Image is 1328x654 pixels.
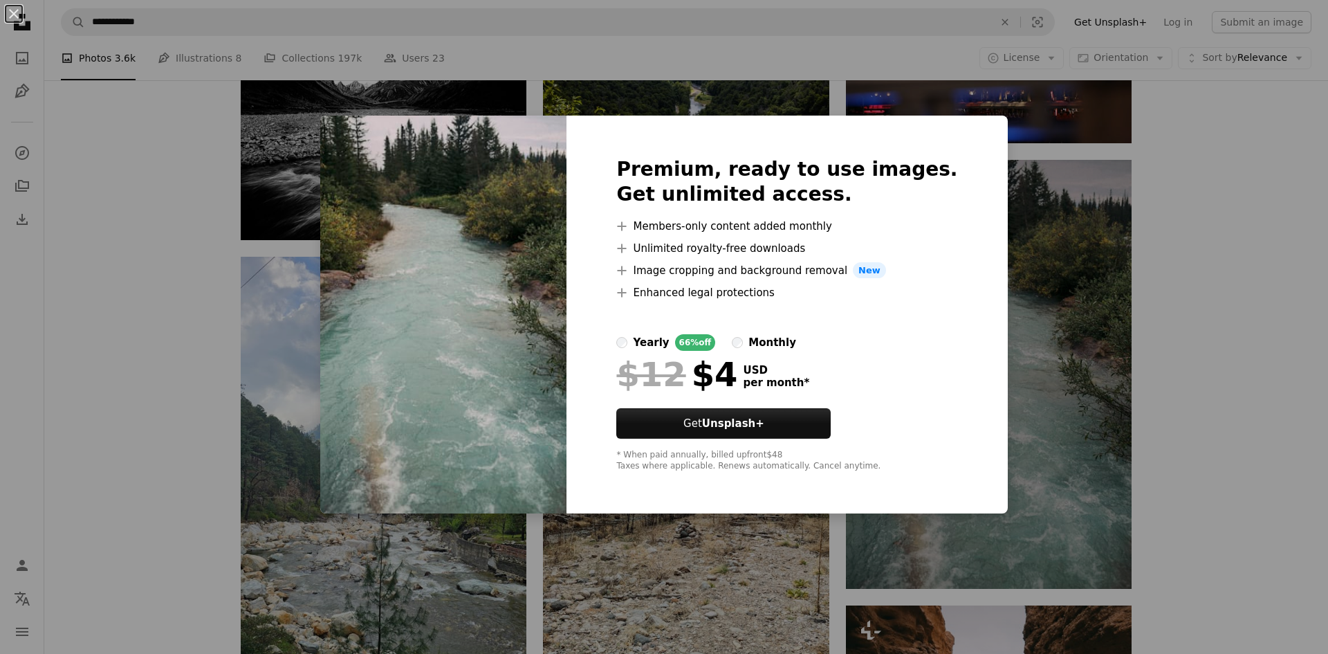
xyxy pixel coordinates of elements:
[853,262,886,279] span: New
[633,334,669,351] div: yearly
[616,240,957,257] li: Unlimited royalty-free downloads
[616,157,957,207] h2: Premium, ready to use images. Get unlimited access.
[616,356,685,392] span: $12
[616,262,957,279] li: Image cropping and background removal
[616,284,957,301] li: Enhanced legal protections
[702,417,764,430] strong: Unsplash+
[732,337,743,348] input: monthly
[616,408,831,439] button: GetUnsplash+
[743,376,809,389] span: per month *
[616,356,737,392] div: $4
[320,116,566,514] img: premium_photo-1669047670004-e952cb988335
[748,334,796,351] div: monthly
[675,334,716,351] div: 66% off
[616,337,627,348] input: yearly66%off
[616,218,957,235] li: Members-only content added monthly
[743,364,809,376] span: USD
[616,450,957,472] div: * When paid annually, billed upfront $48 Taxes where applicable. Renews automatically. Cancel any...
